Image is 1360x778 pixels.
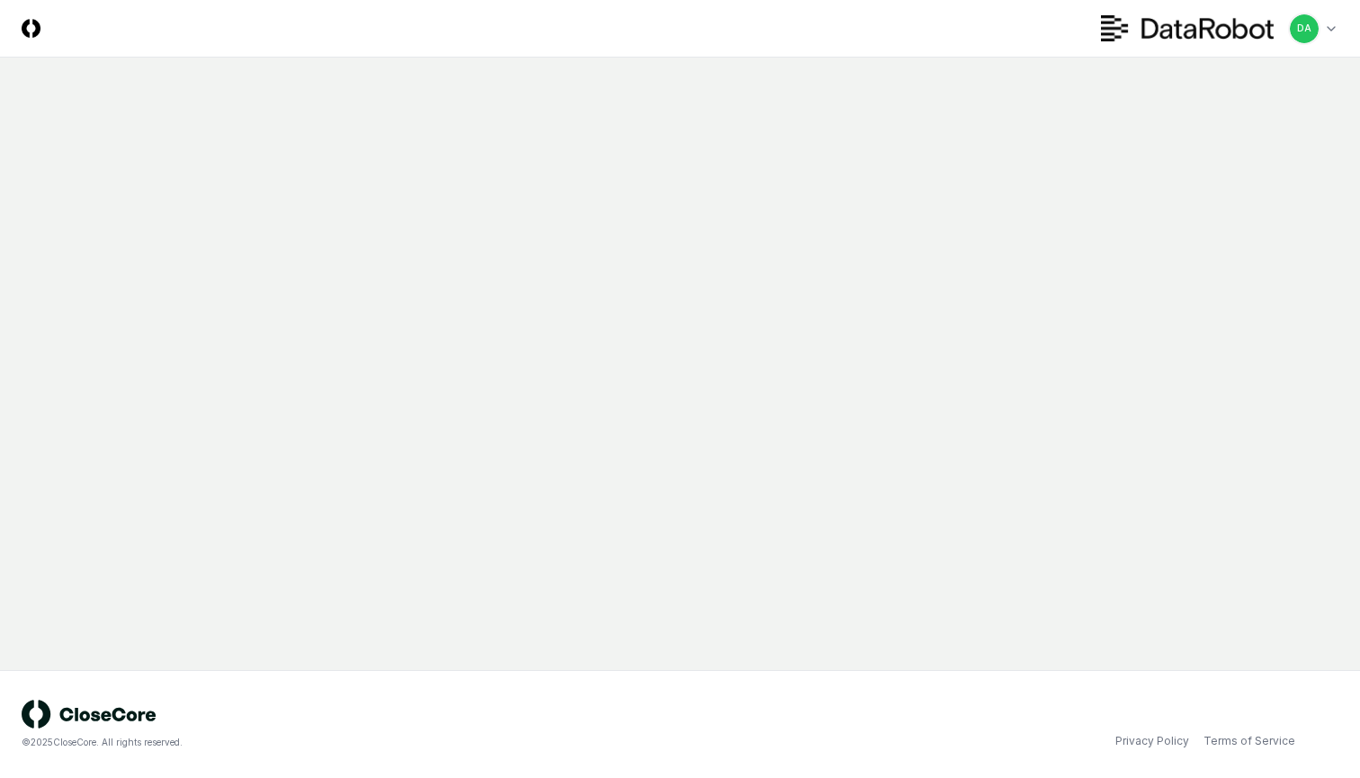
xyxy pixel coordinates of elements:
[1203,733,1295,749] a: Terms of Service
[1288,13,1320,45] button: DA
[22,19,40,38] img: Logo
[1297,22,1311,35] span: DA
[22,736,680,749] div: © 2025 CloseCore. All rights reserved.
[1115,733,1189,749] a: Privacy Policy
[1101,15,1274,41] img: DataRobot logo
[22,700,157,729] img: logo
